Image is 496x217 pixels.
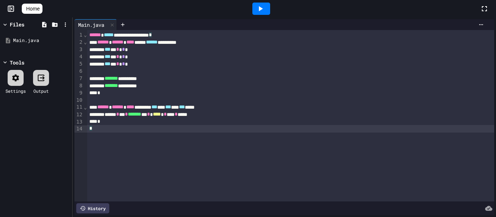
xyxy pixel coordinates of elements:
[10,21,24,28] div: Files
[74,46,84,53] div: 3
[74,125,84,133] div: 14
[74,104,84,111] div: 11
[74,19,117,30] div: Main.java
[74,60,84,68] div: 5
[74,53,84,60] div: 4
[74,75,84,82] div: 7
[10,59,24,66] div: Tools
[84,32,87,38] span: Fold line
[74,97,84,104] div: 10
[84,39,87,45] span: Fold line
[74,89,84,97] div: 9
[26,5,40,12] span: Home
[74,118,84,126] div: 13
[74,39,84,46] div: 2
[74,21,108,29] div: Main.java
[74,82,84,89] div: 8
[74,68,84,75] div: 6
[74,111,84,118] div: 12
[13,37,70,44] div: Main.java
[33,88,49,94] div: Output
[5,88,26,94] div: Settings
[84,104,87,110] span: Fold line
[22,4,42,14] a: Home
[74,32,84,39] div: 1
[76,203,109,213] div: History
